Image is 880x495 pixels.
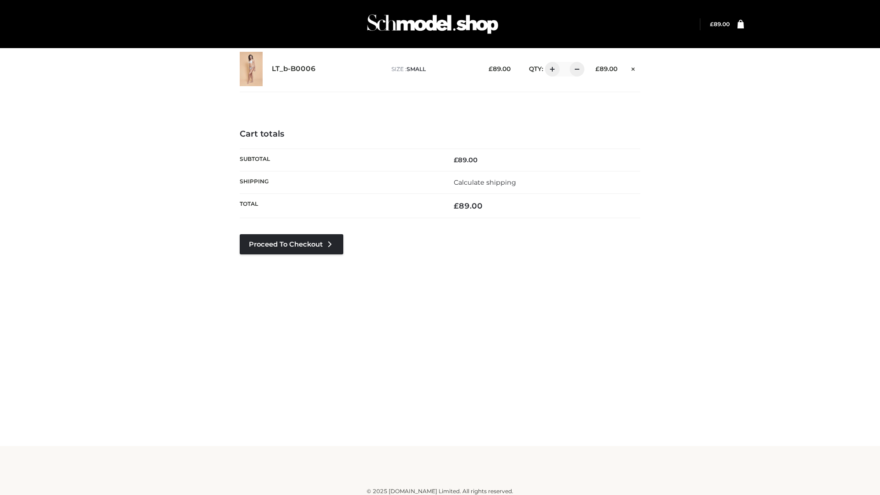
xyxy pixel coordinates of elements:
span: £ [454,156,458,164]
span: SMALL [407,66,426,72]
th: Shipping [240,171,440,193]
a: £89.00 [710,21,730,27]
th: Total [240,194,440,218]
bdi: 89.00 [454,156,478,164]
h4: Cart totals [240,129,640,139]
bdi: 89.00 [710,21,730,27]
bdi: 89.00 [454,201,483,210]
img: LT_b-B0006 - SMALL [240,52,263,86]
a: LT_b-B0006 [272,65,316,73]
a: Calculate shipping [454,178,516,187]
bdi: 89.00 [489,65,511,72]
span: £ [710,21,714,27]
a: Proceed to Checkout [240,234,343,254]
p: size : [391,65,474,73]
bdi: 89.00 [595,65,617,72]
span: £ [454,201,459,210]
th: Subtotal [240,148,440,171]
span: £ [489,65,493,72]
img: Schmodel Admin 964 [364,6,501,42]
span: £ [595,65,599,72]
a: Remove this item [627,62,640,74]
div: QTY: [520,62,581,77]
